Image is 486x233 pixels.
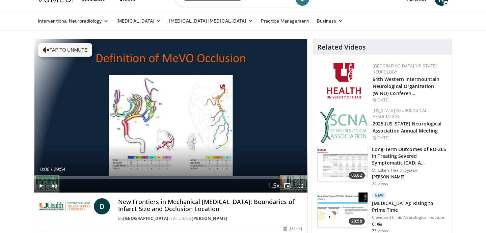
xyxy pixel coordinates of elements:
[34,39,307,193] video-js: Video Player
[372,146,448,166] h3: Long-Term Outcomes of RO-ZES in Treating Severed Symptomatic ICAD: A…
[51,167,52,172] span: /
[372,222,448,227] p: C. Xia
[373,120,442,134] a: 2025 [US_STATE] Neurological Association Annual Meeting
[34,179,48,193] button: Play
[283,226,302,232] div: [DATE]
[372,174,448,180] p: [PERSON_NAME]
[349,218,365,225] span: 20:58
[294,179,307,193] button: Fullscreen
[317,43,366,51] h4: Related Videos
[320,108,368,143] img: b123db18-9392-45ae-ad1d-42c3758a27aa.jpg.150x105_q85_autocrop_double_scale_upscale_version-0.2.jpg
[373,63,437,75] a: [GEOGRAPHIC_DATA][US_STATE] Neurology
[34,176,307,179] div: Progress Bar
[38,43,92,57] button: Tap to unmute
[349,172,365,179] span: 05:02
[327,63,361,98] img: f6362829-b0a3-407d-a044-59546adfd345.png.150x105_q85_autocrop_double_scale_upscale_version-0.2.png
[313,14,347,28] a: Business
[192,215,227,221] a: [PERSON_NAME]
[257,14,313,28] a: Practice Management
[123,215,168,221] a: [GEOGRAPHIC_DATA]
[372,168,448,173] p: St. Luke's Health System
[280,179,294,193] button: Enable picture-in-picture mode
[118,215,302,222] div: By FEATURING
[317,146,448,186] a: 05:02 Long-Term Outcomes of RO-ZES in Treating Severed Symptomatic ICAD: A… St. Luke's Health Sys...
[318,146,368,181] img: 627c2dd7-b815-408c-84d8-5c8a7424924c.150x105_q85_crop-smart_upscale.jpg
[373,76,440,96] a: 64th Western Intermountain Neurological Organization (WINO) Conferen…
[112,14,165,28] a: [MEDICAL_DATA]
[372,181,388,186] p: 24 views
[372,192,387,199] p: New
[54,167,65,172] span: 29:54
[373,108,427,119] a: [US_STATE] Neurological Association
[94,198,110,214] a: D
[372,215,448,220] p: Cleveland Clinic Neurological Institute
[40,167,49,172] span: 0:00
[118,198,302,213] h4: New Frontiers in Mechanical [MEDICAL_DATA]: Boundaries of Infarct Size and Occlusion Location
[373,97,447,103] div: [DATE]
[34,14,112,28] a: Interventional Neuroradiology
[373,135,447,141] div: [DATE]
[372,200,448,213] h3: [MEDICAL_DATA]: Rising to Prime Time
[267,179,280,193] button: Playback Rate
[48,179,61,193] button: Unmute
[165,14,257,28] a: [MEDICAL_DATA] [MEDICAL_DATA]
[39,198,91,214] img: University of Miami
[318,192,368,227] img: f1d696cd-2275-40a1-93b3-437403182b66.150x105_q85_crop-smart_upscale.jpg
